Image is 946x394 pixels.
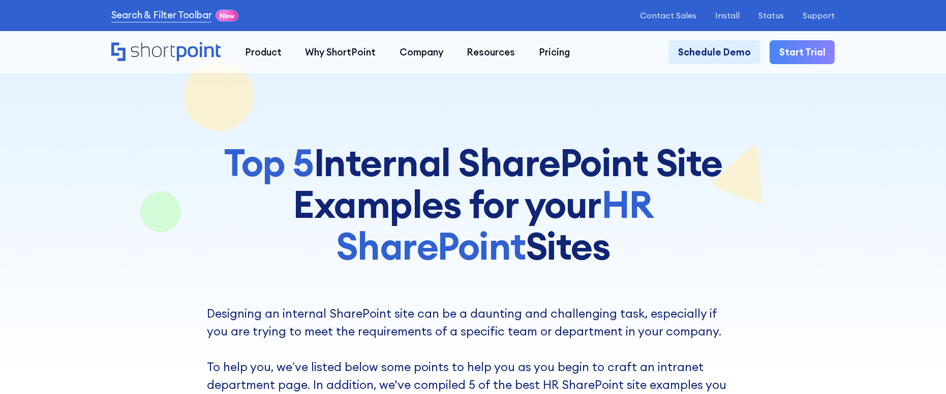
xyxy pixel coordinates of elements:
[224,138,314,186] span: Top 5
[111,8,212,22] a: Search & Filter Toolbar
[233,40,293,64] a: Product
[467,45,515,60] div: Resources
[770,40,835,64] a: Start Trial
[758,11,784,20] a: Status
[803,11,835,20] a: Support
[387,40,455,64] a: Company
[668,40,760,64] a: Schedule Demo
[539,45,570,60] div: Pricing
[111,42,221,63] a: Home
[336,180,653,270] span: HR SharePoint
[715,11,740,20] a: Install
[640,11,696,20] a: Contact Sales
[895,345,946,394] iframe: Chat Widget
[527,40,582,64] a: Pricing
[245,45,282,60] div: Product
[455,40,527,64] a: Resources
[400,45,443,60] div: Company
[207,142,739,267] h1: Internal SharePoint Site Examples for your Sites
[293,40,388,64] a: Why ShortPoint
[305,45,376,60] div: Why ShortPoint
